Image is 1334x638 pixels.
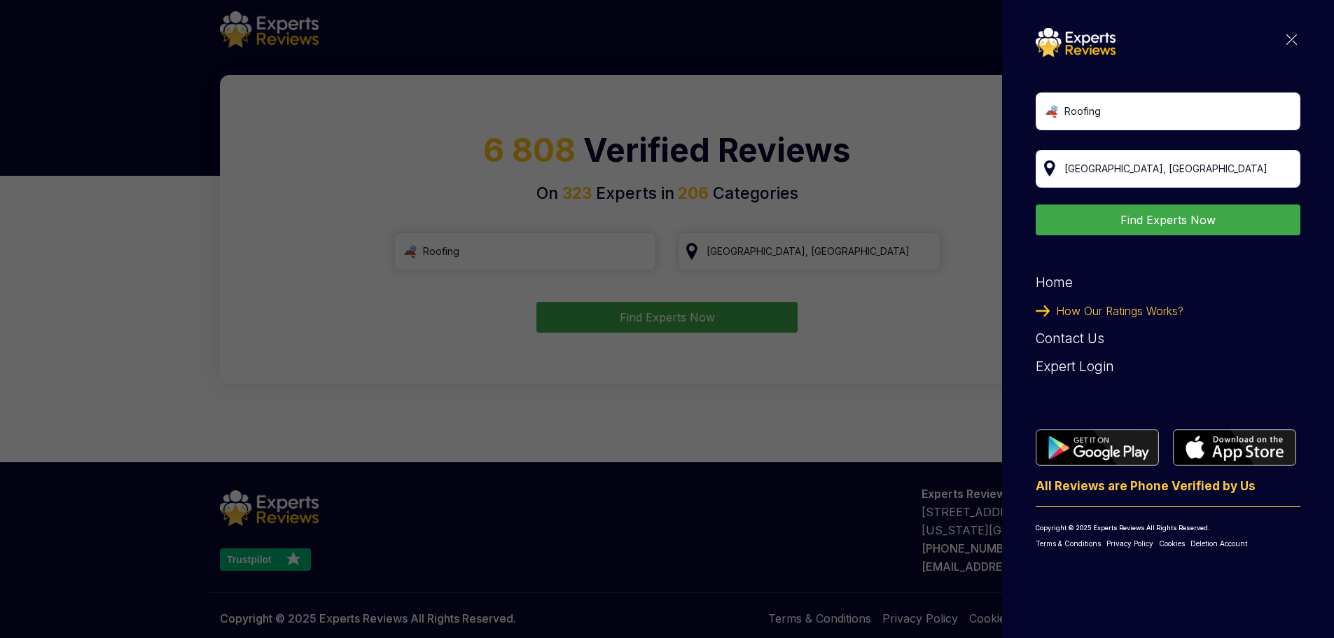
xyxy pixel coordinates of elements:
a: Terms & Conditions [1036,539,1101,549]
img: categoryImgae [1036,429,1159,466]
img: categoryImgae [1286,34,1297,45]
img: categoryImgae [1036,28,1116,57]
a: Deletion Account [1190,539,1247,549]
button: Find Experts Now [1036,204,1300,235]
input: Your City [1036,150,1300,188]
input: Search Category [1036,92,1300,130]
a: Home [1036,275,1073,291]
div: Expert Login [1036,353,1300,381]
p: Copyright © 2025 Experts Reviews All Rights Reserved. [1036,525,1300,531]
span: How Our Ratings Works? [1056,297,1183,325]
img: categoryImgae [1173,429,1296,466]
a: Privacy Policy [1106,539,1153,549]
p: All Reviews are Phone Verified by Us [1036,480,1300,507]
a: Contact Us [1036,331,1104,347]
a: Cookies [1159,539,1185,549]
img: categoryImgae [1036,305,1050,316]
